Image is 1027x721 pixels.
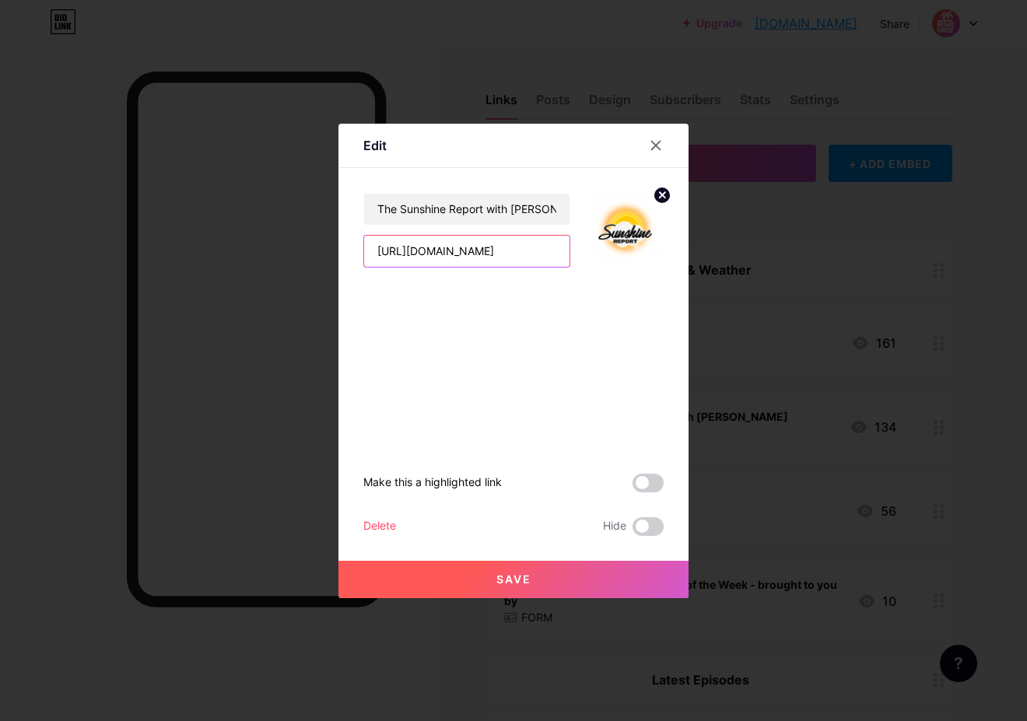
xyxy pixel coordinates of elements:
img: link_thumbnail [589,193,664,268]
div: Delete [363,517,396,536]
span: Hide [603,517,626,536]
div: Make this a highlighted link [363,474,502,492]
div: Edit [363,136,387,155]
button: Save [338,561,689,598]
input: Title [364,194,570,225]
input: URL [364,236,570,267]
span: Save [496,572,531,586]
